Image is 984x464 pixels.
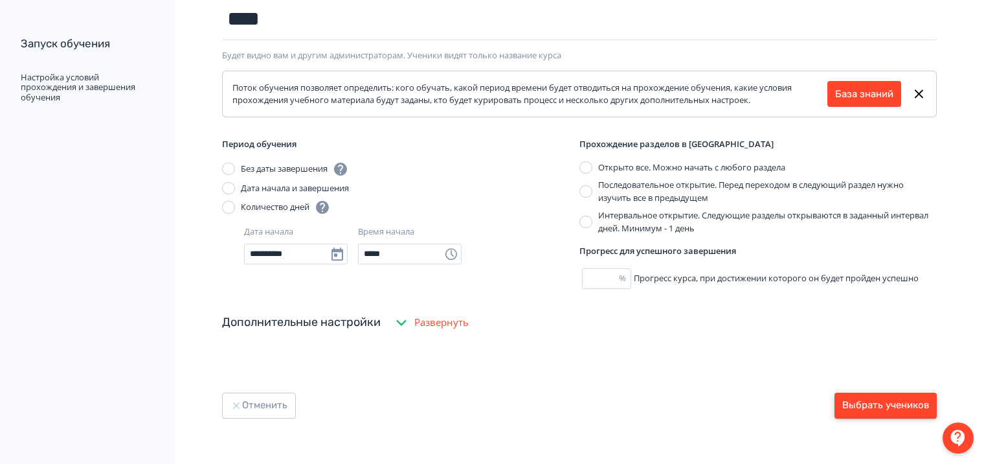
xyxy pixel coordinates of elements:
[222,314,381,331] div: Дополнительные настройки
[222,138,579,151] div: Период обучения
[598,179,937,204] div: Последовательное открытие. Перед переходом в следующий раздел нужно изучить все в предыдущем
[598,209,937,235] div: Интервальное открытие. Следующие разделы открываются в заданный интервал дней. Минимум - 1 день
[579,138,937,151] div: Прохождение разделов в [GEOGRAPHIC_DATA]
[579,268,937,289] div: Прогресс курса, при достижении которого он будет пройден успешно
[358,226,414,238] div: Время начала
[834,393,937,419] button: Выбрать учеников
[414,315,469,330] span: Развернуть
[222,393,296,419] button: Отменить
[827,81,901,107] button: База знаний
[222,51,937,61] div: Будет видно вам и другим администраторам. Ученики видят только название курса
[241,182,349,195] div: Дата начала и завершения
[232,82,827,107] div: Поток обучения позволяет определить: кого обучать, какой период времени будет отводиться на прохо...
[598,161,785,174] div: Открыто все. Можно начать с любого раздела
[21,73,151,103] div: Настройка условий прохождения и завершения обучения
[244,226,293,238] div: Дата начала
[391,310,471,336] button: Развернуть
[579,245,937,258] div: Прогресс для успешного завершения
[241,161,348,177] div: Без даты завершения
[241,200,330,215] div: Количество дней
[21,36,151,52] div: Запуск обучения
[619,272,631,285] div: %
[835,87,893,102] a: База знаний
